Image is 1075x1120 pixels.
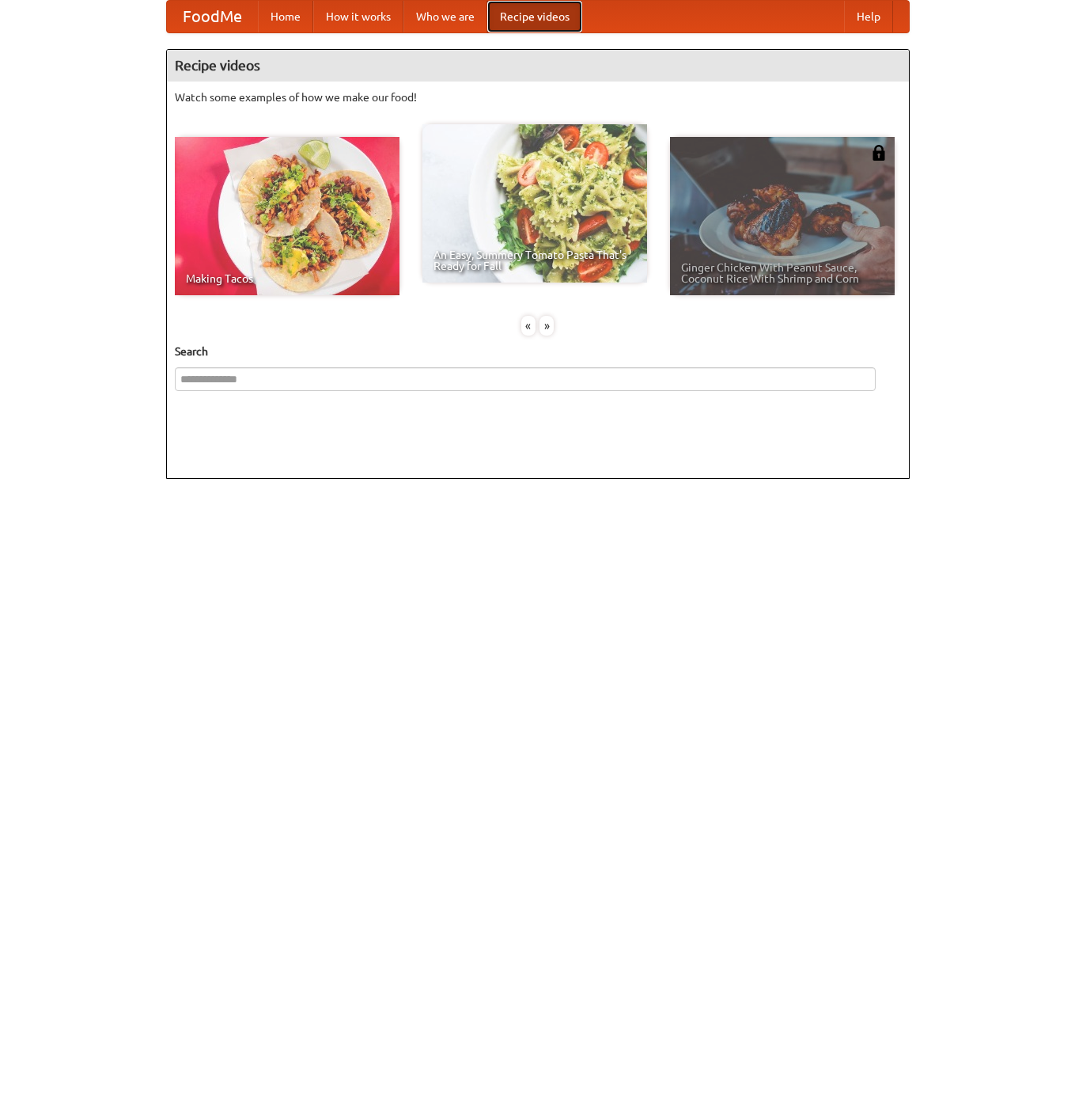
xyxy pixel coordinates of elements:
a: An Easy, Summery Tomato Pasta That's Ready for Fall [422,124,647,283]
img: 483408.png [871,145,887,161]
a: FoodMe [167,1,258,32]
p: Watch some examples of how we make our food! [175,89,901,105]
a: Home [258,1,313,32]
span: Making Tacos [186,273,388,284]
a: How it works [313,1,403,32]
h4: Recipe videos [167,50,909,82]
a: Making Tacos [175,137,399,295]
h5: Search [175,344,901,359]
a: Who we are [403,1,487,32]
a: Help [844,1,893,32]
div: « [521,316,536,336]
span: An Easy, Summery Tomato Pasta That's Ready for Fall [433,249,636,271]
div: » [539,316,554,336]
a: Recipe videos [487,1,582,32]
